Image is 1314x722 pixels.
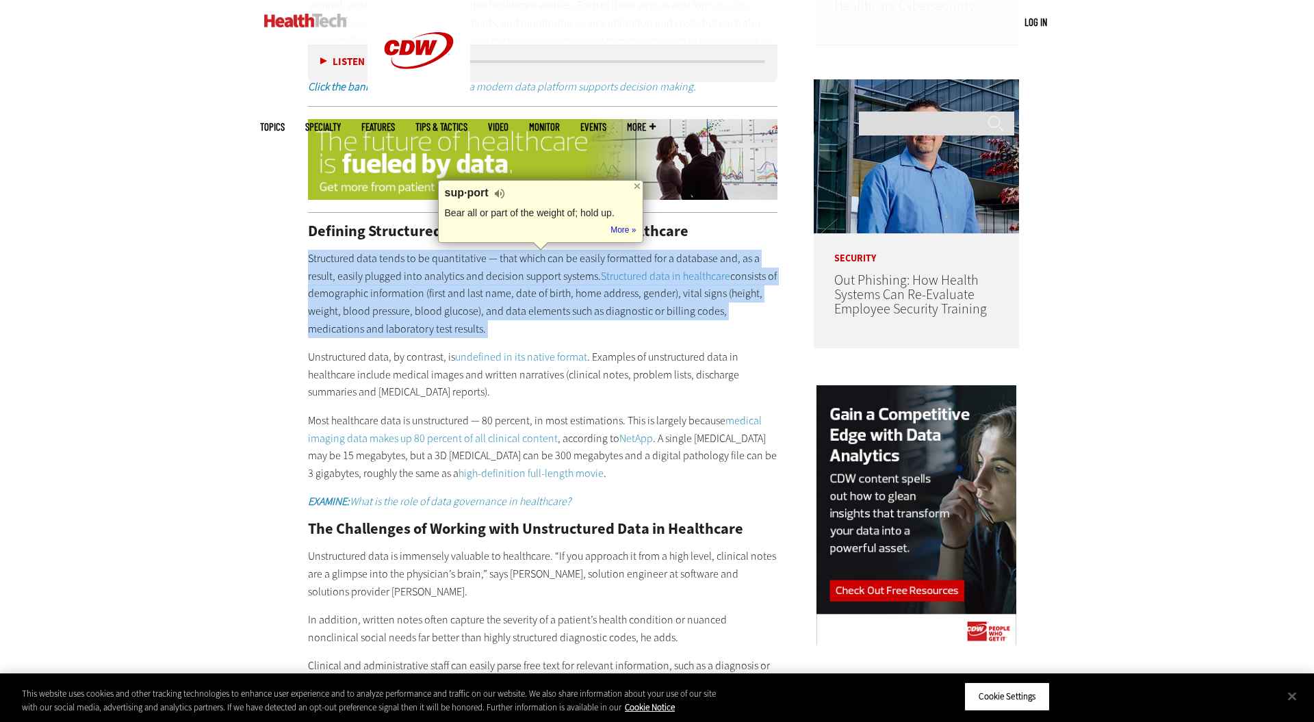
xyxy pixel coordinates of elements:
img: Home [264,14,347,27]
a: CDW [368,90,470,105]
p: Unstructured data, by contrast, is . Examples of unstructured data in healthcare include medical ... [308,348,777,401]
a: Structured data in healthcare [601,269,730,283]
em: EXAMINE: [308,494,350,508]
a: high-definition full-length movie [459,466,604,480]
p: Unstructured data is immensely valuable to healthcare. “If you approach it from a high level, cli... [308,547,777,600]
p: Most healthcare data is unstructured — 80 percent, in most estimations. This is largely because ,... [308,412,777,482]
a: EXAMINE:What is the role of data governance in healthcare? [308,494,571,508]
a: medical imaging data makes up 80 percent of all clinical content [308,413,762,446]
img: Scott Currie [814,79,1019,233]
a: MonITor [529,122,560,132]
div: User menu [1025,15,1047,29]
span: Specialty [305,122,341,132]
span: Topics [260,122,285,132]
p: Security [814,233,1019,263]
a: More information about your privacy [625,701,675,713]
a: Tips & Tactics [415,122,467,132]
h2: The Challenges of Working with Unstructured Data in Healthcare [308,521,777,537]
img: data analytics right rail [816,385,1016,647]
a: Features [361,122,395,132]
a: NetApp [619,431,653,446]
em: What is the role of data governance in healthcare? [350,494,571,508]
h2: Defining Structured vs. Unstructured Data in Healthcare [308,224,777,239]
a: undefined in its native format [455,350,587,364]
img: MDP White Paper [308,119,777,200]
a: Log in [1025,16,1047,28]
p: In addition, written notes often capture the severity of a patient’s health condition or nuanced ... [308,611,777,646]
div: This website uses cookies and other tracking technologies to enhance user experience and to analy... [22,687,723,714]
p: Clinical and administrative staff can easily parse free text for relevant information, such as a ... [308,657,777,692]
a: Events [580,122,606,132]
p: Structured data tends to be quantitative — that which can be easily formatted for a database and,... [308,250,777,337]
a: Out Phishing: How Health Systems Can Re-Evaluate Employee Security Training [834,271,987,318]
span: More [627,122,656,132]
button: Close [1277,681,1307,711]
a: Video [488,122,508,132]
button: Cookie Settings [964,682,1050,711]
